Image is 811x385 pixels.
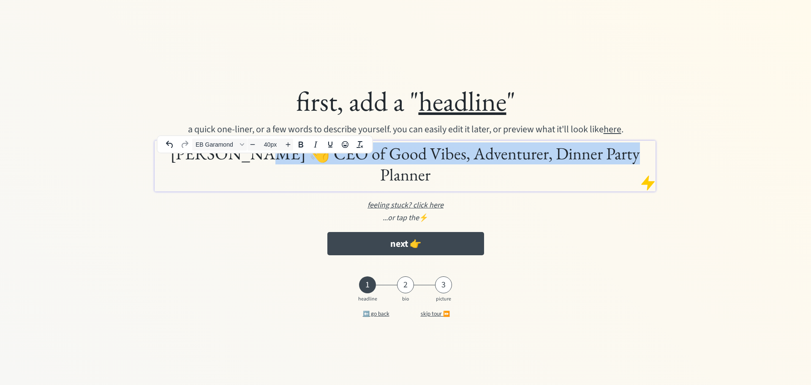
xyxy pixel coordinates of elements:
div: a quick one-liner, or a few words to describe yourself. you can easily edit it later, or preview ... [171,123,641,137]
div: 3 [435,280,452,290]
button: Clear formatting [353,139,367,150]
em: ...or tap the [383,213,419,223]
button: Bold [294,139,308,150]
span: EB Garamond [196,141,237,148]
h1: [PERSON_NAME] 👋 CEO of Good Vibes, Adventurer, Dinner Party Planner [157,143,653,185]
div: first, add a " " [96,84,715,118]
u: feeling stuck? click here [367,200,444,210]
u: headline [419,83,506,119]
button: Italic [308,139,323,150]
button: Emojis [338,139,352,150]
button: ⬅️ go back [348,305,403,322]
button: skip tour ⏩ [408,305,463,322]
button: Decrease font size [248,139,258,150]
div: bio [395,296,416,302]
div: picture [433,296,454,302]
button: Underline [323,139,337,150]
div: 1 [359,280,376,290]
u: here [604,123,621,136]
div: 2 [397,280,414,290]
div: headline [357,296,378,302]
button: next 👉 [327,232,484,255]
button: Increase font size [283,139,293,150]
button: Undo [163,139,177,150]
div: ⚡️ [96,212,715,224]
button: Font EB Garamond [192,139,247,150]
button: Redo [177,139,192,150]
